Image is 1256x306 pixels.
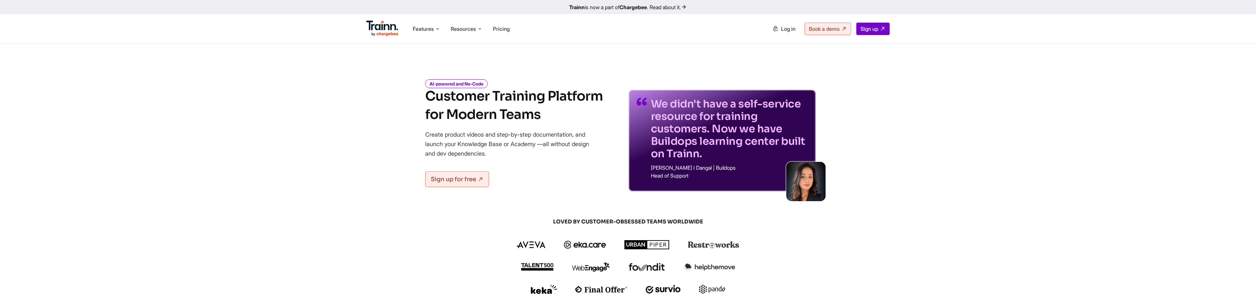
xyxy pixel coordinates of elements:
img: foundit logo [628,263,665,271]
img: finaloffer logo [575,286,627,293]
img: helpthemove logo [683,262,735,272]
b: Chargebee [619,4,647,10]
img: keka logo [531,285,557,294]
p: Create product videos and step-by-step documentation, and launch your Knowledge Base or Academy —... [425,130,599,158]
img: ekacare logo [564,241,606,249]
img: talent500 logo [521,263,553,271]
img: urbanpiper logo [624,240,670,249]
p: We didn't have a self-service resource for training customers. Now we have Buildops learning cent... [651,98,808,160]
b: Trainn [569,4,585,10]
img: Trainn Logo [366,21,398,36]
span: Resources [451,25,476,32]
span: Sign up [861,26,878,32]
span: Features [413,25,434,32]
span: Log in [781,26,795,32]
span: Book a demo [809,26,840,32]
img: webengage logo [572,262,610,272]
p: [PERSON_NAME] I Dangal | Buildops [651,165,808,170]
h1: Customer Training Platform for Modern Teams [425,87,603,124]
img: pando logo [699,285,725,294]
a: Log in [769,23,799,35]
a: Pricing [493,26,510,32]
img: restroworks logo [688,241,739,248]
a: Sign up for free [425,171,489,187]
span: LOVED BY CUSTOMER-OBSESSED TEAMS WORLDWIDE [471,218,785,225]
a: Sign up [856,23,890,35]
p: Head of Support [651,173,808,178]
i: AI-powered and No-Code [425,79,488,88]
img: quotes-purple.41a7099.svg [637,98,647,105]
a: Book a demo [805,23,851,35]
img: aveva logo [517,241,546,248]
img: sabina-buildops.d2e8138.png [786,162,826,201]
img: survio logo [646,285,681,294]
